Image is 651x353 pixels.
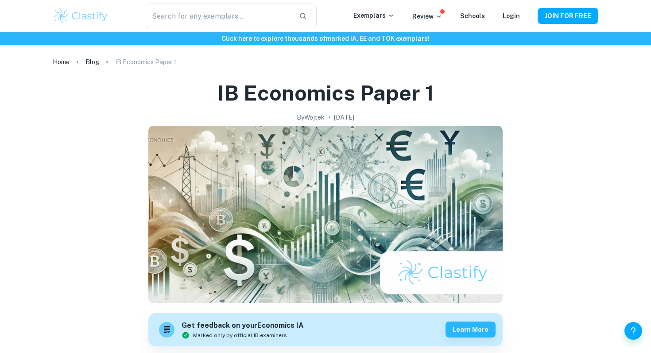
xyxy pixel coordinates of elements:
[460,12,485,19] a: Schools
[334,112,354,122] h2: [DATE]
[146,4,292,28] input: Search for any exemplars...
[503,12,520,19] a: Login
[148,126,503,303] img: IB Economics Paper 1 cover image
[182,320,304,331] h6: Get feedback on your Economics IA
[85,56,99,68] a: Blog
[538,8,598,24] button: JOIN FOR FREE
[148,313,503,346] a: Get feedback on yourEconomics IAMarked only by official IB examinersLearn more
[53,56,70,68] a: Home
[446,322,496,337] button: Learn more
[412,12,442,21] p: Review
[624,322,642,340] button: Help and Feedback
[193,331,287,339] span: Marked only by official IB examiners
[353,11,395,20] p: Exemplars
[217,79,434,107] h1: IB Economics Paper 1
[115,57,176,67] p: IB Economics Paper 1
[328,112,330,122] p: •
[297,112,325,122] h2: By Wojtek
[2,34,649,43] h6: Click here to explore thousands of marked IA, EE and TOK exemplars !
[53,7,109,25] img: Clastify logo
